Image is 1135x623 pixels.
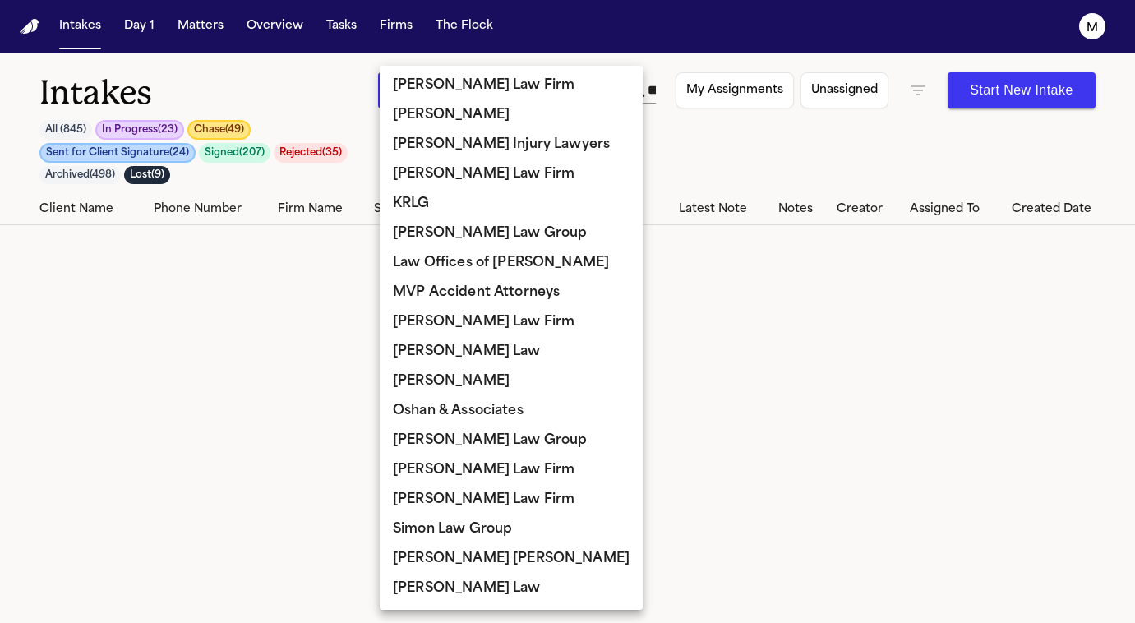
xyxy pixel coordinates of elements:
li: MVP Accident Attorneys [380,278,643,307]
li: Oshan & Associates [380,396,643,426]
li: [PERSON_NAME] Law Firm [380,455,643,485]
li: [PERSON_NAME] Injury Lawyers [380,130,643,159]
li: [PERSON_NAME] [PERSON_NAME] [380,544,643,574]
li: [PERSON_NAME] [380,100,643,130]
li: [PERSON_NAME] Law Firm [380,159,643,189]
li: [PERSON_NAME] Law Firm [380,485,643,515]
li: [PERSON_NAME] Law [380,337,643,367]
li: KRLG [380,189,643,219]
li: Law Offices of [PERSON_NAME] [380,248,643,278]
li: [PERSON_NAME] Law Group [380,219,643,248]
li: [PERSON_NAME] Law [380,574,643,603]
li: [PERSON_NAME] [380,367,643,396]
li: [PERSON_NAME] Law Firm [380,71,643,100]
li: [PERSON_NAME] Law Firm [380,307,643,337]
li: Simon Law Group [380,515,643,544]
li: [PERSON_NAME] Law Group [380,426,643,455]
